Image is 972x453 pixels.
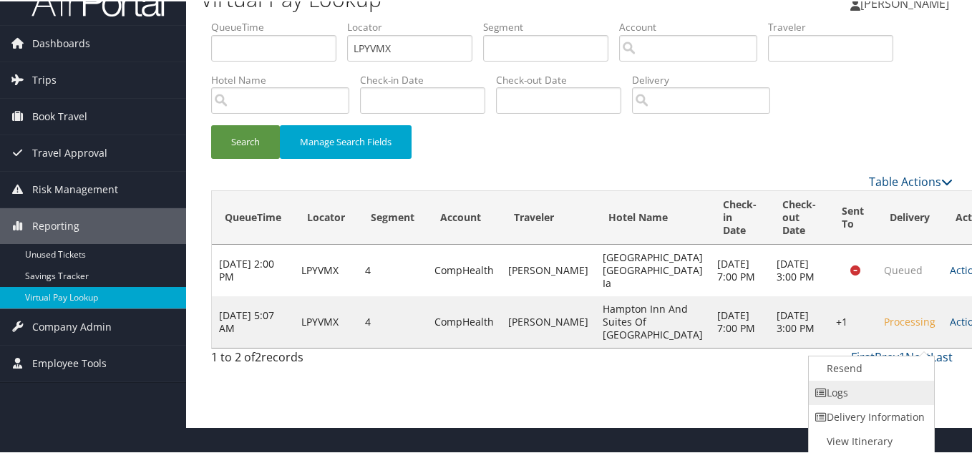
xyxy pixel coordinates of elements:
label: Traveler [768,19,904,33]
td: LPYVMX [294,243,358,295]
span: Travel Approval [32,134,107,170]
a: Table Actions [869,172,953,188]
td: [GEOGRAPHIC_DATA] [GEOGRAPHIC_DATA] Ia [596,243,710,295]
a: Next [905,348,930,364]
a: Resend [809,355,931,379]
span: Dashboards [32,24,90,60]
th: Check-in Date: activate to sort column ascending [710,190,769,243]
td: 4 [358,243,427,295]
a: View Itinerary [809,428,931,452]
a: Last [930,348,953,364]
td: Hampton Inn And Suites Of [GEOGRAPHIC_DATA] [596,295,710,346]
td: [DATE] 2:00 PM [212,243,294,295]
label: Check-out Date [496,72,632,86]
th: Segment: activate to sort column ascending [358,190,427,243]
th: Hotel Name: activate to sort column ascending [596,190,710,243]
span: 2 [255,348,261,364]
td: [DATE] 7:00 PM [710,243,769,295]
span: Risk Management [32,170,118,206]
td: [PERSON_NAME] [501,243,596,295]
td: [DATE] 5:07 AM [212,295,294,346]
td: +1 [829,295,877,346]
button: Manage Search Fields [280,124,412,157]
label: Delivery [632,72,781,86]
span: Employee Tools [32,344,107,380]
label: Locator [347,19,483,33]
td: [DATE] 3:00 PM [769,243,829,295]
a: Logs [809,379,931,404]
td: CompHealth [427,243,501,295]
label: Account [619,19,768,33]
button: Search [211,124,280,157]
span: Queued [884,262,923,276]
span: Trips [32,61,57,97]
th: Check-out Date: activate to sort column descending [769,190,829,243]
label: Check-in Date [360,72,496,86]
td: [PERSON_NAME] [501,295,596,346]
th: Locator: activate to sort column ascending [294,190,358,243]
a: 1 [899,348,905,364]
td: LPYVMX [294,295,358,346]
th: Account: activate to sort column ascending [427,190,501,243]
span: Processing [884,313,935,327]
th: Traveler: activate to sort column ascending [501,190,596,243]
td: [DATE] 7:00 PM [710,295,769,346]
div: 1 to 2 of records [211,347,381,371]
label: QueueTime [211,19,347,33]
th: Sent To: activate to sort column ascending [829,190,877,243]
span: Book Travel [32,97,87,133]
a: Delivery Information [809,404,931,428]
td: 4 [358,295,427,346]
td: [DATE] 3:00 PM [769,295,829,346]
a: First [851,348,875,364]
td: CompHealth [427,295,501,346]
span: Company Admin [32,308,112,344]
th: Delivery: activate to sort column ascending [877,190,943,243]
th: QueueTime: activate to sort column ascending [212,190,294,243]
a: Prev [875,348,899,364]
span: Reporting [32,207,79,243]
label: Hotel Name [211,72,360,86]
label: Segment [483,19,619,33]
